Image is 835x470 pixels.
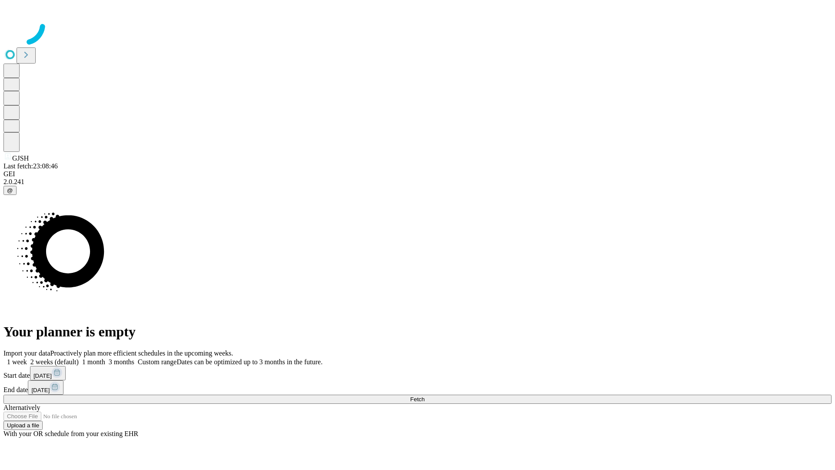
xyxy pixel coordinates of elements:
[3,186,17,195] button: @
[138,358,177,366] span: Custom range
[82,358,105,366] span: 1 month
[3,395,832,404] button: Fetch
[30,358,79,366] span: 2 weeks (default)
[3,178,832,186] div: 2.0.241
[30,366,66,380] button: [DATE]
[28,380,63,395] button: [DATE]
[3,349,50,357] span: Import your data
[31,387,50,393] span: [DATE]
[3,404,40,411] span: Alternatively
[410,396,424,403] span: Fetch
[177,358,322,366] span: Dates can be optimized up to 3 months in the future.
[3,366,832,380] div: Start date
[7,358,27,366] span: 1 week
[3,380,832,395] div: End date
[50,349,233,357] span: Proactively plan more efficient schedules in the upcoming weeks.
[3,162,58,170] span: Last fetch: 23:08:46
[3,170,832,178] div: GEI
[7,187,13,194] span: @
[33,373,52,379] span: [DATE]
[3,324,832,340] h1: Your planner is empty
[3,421,43,430] button: Upload a file
[109,358,134,366] span: 3 months
[12,154,29,162] span: GJSH
[3,430,138,437] span: With your OR schedule from your existing EHR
